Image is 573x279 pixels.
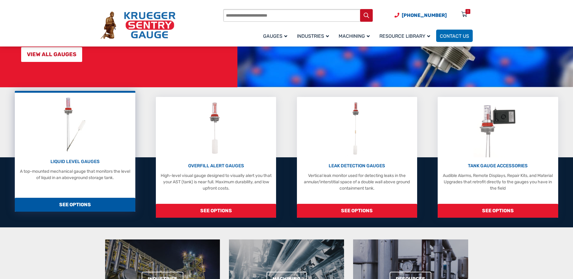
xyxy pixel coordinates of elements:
img: Krueger Sentry Gauge [101,11,175,39]
p: Vertical leak monitor used for detecting leaks in the annular/interstitial space of a double wall... [300,172,414,191]
span: Contact Us [440,33,469,39]
a: Industries [293,29,335,43]
p: A top-mounted mechanical gauge that monitors the level of liquid in an aboveground storage tank. [18,168,132,181]
img: Leak Detection Gauges [345,100,369,157]
a: Contact Us [436,30,473,42]
span: Gauges [263,33,287,39]
span: SEE OPTIONS [297,204,417,218]
a: Resource Library [376,29,436,43]
a: Machining [335,29,376,43]
span: SEE OPTIONS [15,198,135,212]
a: Tank Gauge Accessories TANK GAUGE ACCESSORIES Audible Alarms, Remote Displays, Repair Kits, and M... [438,97,558,218]
img: Liquid Level Gauges [59,96,91,153]
span: [PHONE_NUMBER] [402,12,447,18]
div: 0 [467,9,469,14]
a: Leak Detection Gauges LEAK DETECTION GAUGES Vertical leak monitor used for detecting leaks in the... [297,97,417,218]
a: Overfill Alert Gauges OVERFILL ALERT GAUGES High-level visual gauge designed to visually alert yo... [156,97,276,218]
p: LEAK DETECTION GAUGES [300,162,414,169]
p: Audible Alarms, Remote Displays, Repair Kits, and Material Upgrades that retrofit directly to the... [441,172,555,191]
span: Industries [297,33,329,39]
p: TANK GAUGE ACCESSORIES [441,162,555,169]
span: Resource Library [379,33,430,39]
img: Overfill Alert Gauges [203,100,230,157]
a: Phone Number (920) 434-8860 [394,11,447,19]
span: SEE OPTIONS [156,204,276,218]
a: VIEW ALL GAUGES [21,47,82,62]
span: SEE OPTIONS [438,204,558,218]
p: High-level visual gauge designed to visually alert you that your AST (tank) is near full. Maximum... [159,172,273,191]
a: Liquid Level Gauges LIQUID LEVEL GAUGES A top-mounted mechanical gauge that monitors the level of... [15,91,135,212]
a: Gauges [259,29,293,43]
img: Tank Gauge Accessories [474,100,522,157]
p: OVERFILL ALERT GAUGES [159,162,273,169]
span: Machining [339,33,370,39]
p: LIQUID LEVEL GAUGES [18,158,132,165]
